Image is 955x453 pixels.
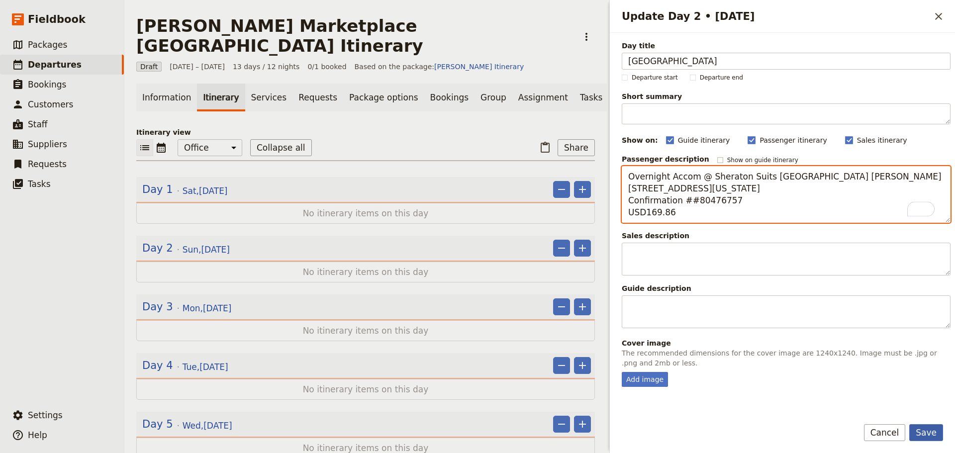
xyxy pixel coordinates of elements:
button: Edit day information [142,358,228,373]
span: Day title [622,41,951,51]
span: No itinerary items on this day [169,266,563,278]
button: Edit day information [142,417,232,432]
div: Add image [622,372,668,387]
span: Day 5 [142,417,173,432]
span: Sales itinerary [857,135,907,145]
span: Based on the package: [355,62,524,72]
button: Paste itinerary item [537,139,554,156]
span: Day 1 [142,182,173,197]
span: Wed , [DATE] [183,420,232,432]
a: Requests [292,84,343,111]
label: Sales description [622,231,689,241]
button: Remove [553,416,570,433]
span: Packages [28,40,67,50]
span: No itinerary items on this day [169,207,563,219]
span: Day 3 [142,299,173,314]
a: Assignment [512,84,574,111]
button: Collapse all [250,139,312,156]
span: Tue , [DATE] [183,361,228,373]
span: Guide itinerary [678,135,730,145]
p: The recommended dimensions for the cover image are 1240x1240. Image must be .jpg or .png and 2mb ... [622,348,951,368]
button: Actions [578,28,595,45]
label: Guide description [622,283,691,293]
span: Short summary [622,91,951,101]
button: Remove [553,357,570,374]
span: Mon , [DATE] [183,302,232,314]
button: Cancel [864,424,906,441]
div: Show on: [622,135,658,145]
button: Save [909,424,943,441]
a: Services [245,84,293,111]
span: Departure start [632,74,678,82]
button: Edit day information [142,241,230,256]
textarea: Short summary [622,103,951,124]
a: Itinerary [197,84,245,111]
span: Sat , [DATE] [183,185,228,197]
span: Requests [28,159,67,169]
button: Edit day information [142,299,231,314]
button: Add [574,416,591,433]
button: Add [574,181,591,198]
span: Passenger itinerary [760,135,827,145]
span: 0/1 booked [307,62,346,72]
a: Bookings [424,84,475,111]
label: Passenger description [622,154,709,164]
input: Day title [622,53,951,70]
span: Suppliers [28,139,67,149]
a: Information [136,84,197,111]
span: Settings [28,410,63,420]
textarea: To enrich screen reader interactions, please activate Accessibility in Grammarly extension settings [622,166,951,223]
h1: [PERSON_NAME] Marketplace [GEOGRAPHIC_DATA] Itinerary [136,16,572,56]
span: Show on guide itinerary [727,156,798,164]
span: Day 2 [142,241,173,256]
button: Add [574,240,591,257]
button: Share [558,139,595,156]
button: Remove [553,181,570,198]
span: No itinerary items on this day [169,383,563,395]
span: Help [28,430,47,440]
h2: Update Day 2 • [DATE] [622,9,930,24]
p: Itinerary view [136,127,595,137]
span: Departure end [700,74,743,82]
a: Package options [343,84,424,111]
button: Edit day information [142,182,228,197]
span: Sun , [DATE] [183,244,230,256]
span: Bookings [28,80,66,90]
button: Remove [553,298,570,315]
span: [DATE] – [DATE] [170,62,225,72]
button: Calendar view [153,139,170,156]
span: Tasks [28,179,51,189]
a: Group [475,84,512,111]
span: Customers [28,99,73,109]
span: Staff [28,119,48,129]
span: Fieldbook [28,12,86,27]
a: Tasks [574,84,609,111]
span: Day 4 [142,358,173,373]
span: Departures [28,60,82,70]
a: [PERSON_NAME] Itinerary [434,63,524,71]
button: Add [574,357,591,374]
button: List view [136,139,153,156]
span: Draft [136,62,162,72]
span: 13 days / 12 nights [233,62,300,72]
button: Add [574,298,591,315]
div: Cover image [622,338,951,348]
button: Close drawer [930,8,947,25]
button: Remove [553,240,570,257]
span: No itinerary items on this day [169,325,563,337]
